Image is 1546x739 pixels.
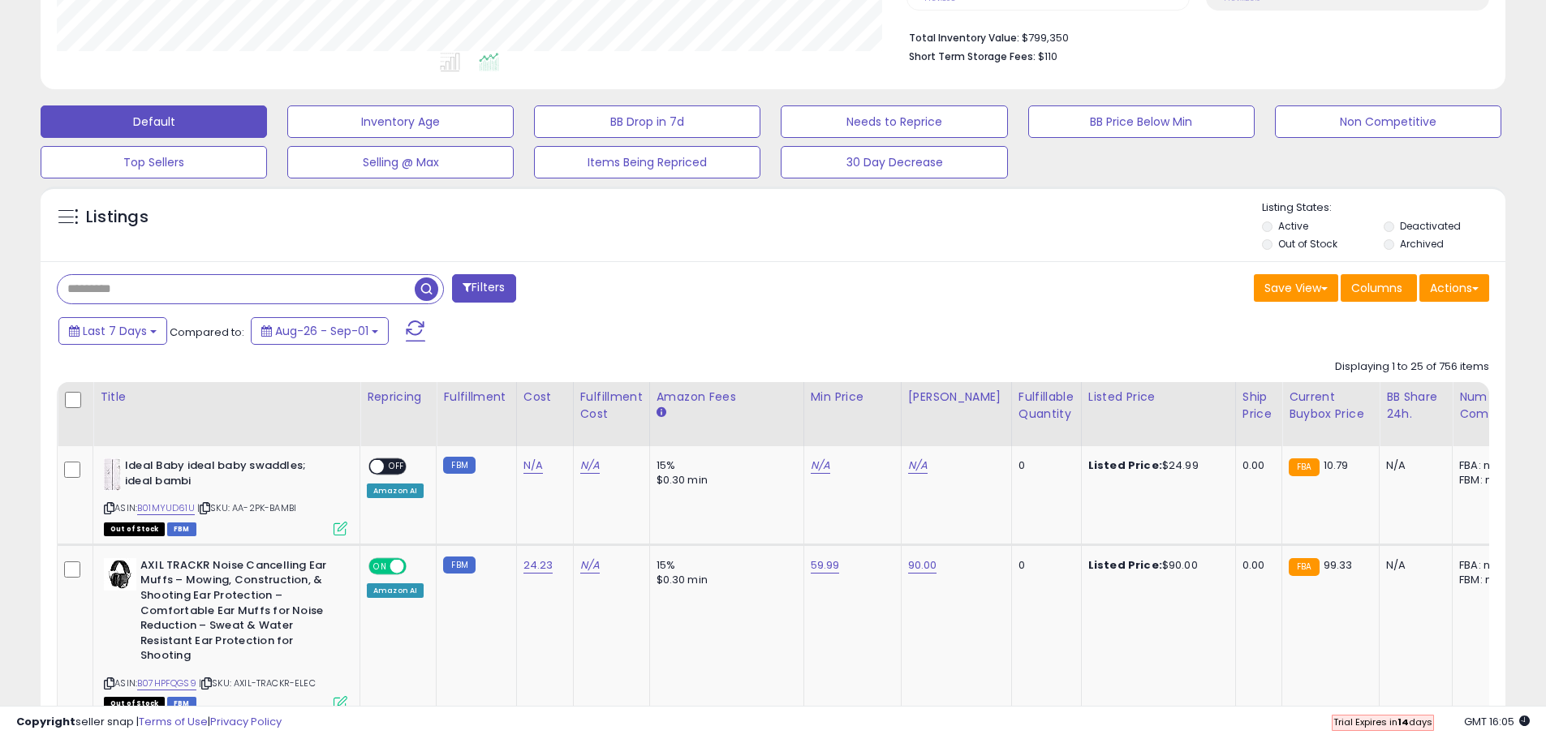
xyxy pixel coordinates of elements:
[811,389,894,406] div: Min Price
[452,274,515,303] button: Filters
[199,677,316,690] span: | SKU: AXIL-TRACKR-ELEC
[1018,389,1074,423] div: Fulfillable Quantity
[657,389,797,406] div: Amazon Fees
[580,557,600,574] a: N/A
[404,559,430,573] span: OFF
[1028,105,1255,138] button: BB Price Below Min
[140,558,338,668] b: AXIL TRACKR Noise Cancelling Ear Muffs – Mowing, Construction, & Shooting Ear Protection – Comfor...
[1262,200,1505,216] p: Listing States:
[1464,714,1530,729] span: 2025-09-9 16:05 GMT
[1419,274,1489,302] button: Actions
[104,458,347,534] div: ASIN:
[523,389,566,406] div: Cost
[657,473,791,488] div: $0.30 min
[657,406,666,420] small: Amazon Fees.
[1242,458,1269,473] div: 0.00
[1351,280,1402,296] span: Columns
[1459,573,1513,587] div: FBM: n/a
[41,105,267,138] button: Default
[100,389,353,406] div: Title
[1289,458,1319,476] small: FBA
[781,105,1007,138] button: Needs to Reprice
[137,501,195,515] a: B01MYUD61U
[1397,715,1409,728] b: 14
[1088,458,1162,473] b: Listed Price:
[1333,715,1432,728] span: Trial Expires in days
[370,559,390,573] span: ON
[909,31,1019,45] b: Total Inventory Value:
[811,557,840,574] a: 59.99
[1459,558,1513,573] div: FBA: n/a
[1275,105,1501,138] button: Non Competitive
[1324,557,1353,573] span: 99.33
[287,146,514,178] button: Selling @ Max
[1400,237,1444,251] label: Archived
[1386,458,1440,473] div: N/A
[781,146,1007,178] button: 30 Day Decrease
[1459,473,1513,488] div: FBM: n/a
[104,458,121,491] img: 415cCS+UiZL._SL40_.jpg
[104,522,165,536] span: All listings that are currently out of stock and unavailable for purchase on Amazon
[1242,389,1275,423] div: Ship Price
[1341,274,1417,302] button: Columns
[1324,458,1349,473] span: 10.79
[1289,389,1372,423] div: Current Buybox Price
[251,317,389,345] button: Aug-26 - Sep-01
[137,677,196,690] a: B07HPFQGS9
[1289,558,1319,576] small: FBA
[1242,558,1269,573] div: 0.00
[1254,274,1338,302] button: Save View
[1459,389,1518,423] div: Num of Comp.
[909,27,1477,46] li: $799,350
[16,714,75,729] strong: Copyright
[1278,237,1337,251] label: Out of Stock
[909,49,1036,63] b: Short Term Storage Fees:
[1018,458,1069,473] div: 0
[443,556,475,574] small: FBM
[1278,219,1308,233] label: Active
[58,317,167,345] button: Last 7 Days
[657,558,791,573] div: 15%
[534,146,760,178] button: Items Being Repriced
[367,389,429,406] div: Repricing
[1088,557,1162,573] b: Listed Price:
[1088,458,1223,473] div: $24.99
[1088,389,1229,406] div: Listed Price
[210,714,282,729] a: Privacy Policy
[170,324,244,340] span: Compared to:
[523,458,543,474] a: N/A
[1386,389,1445,423] div: BB Share 24h.
[443,389,509,406] div: Fulfillment
[83,323,147,339] span: Last 7 Days
[125,458,322,492] b: Ideal Baby ideal baby swaddles; ideal bambi
[908,389,1005,406] div: [PERSON_NAME]
[16,715,282,730] div: seller snap | |
[523,557,553,574] a: 24.23
[275,323,368,339] span: Aug-26 - Sep-01
[86,206,149,229] h5: Listings
[1400,219,1461,233] label: Deactivated
[811,458,830,474] a: N/A
[384,460,410,474] span: OFF
[657,458,791,473] div: 15%
[908,458,928,474] a: N/A
[1018,558,1069,573] div: 0
[1038,49,1057,64] span: $110
[197,501,296,514] span: | SKU: AA-2PK-BAMBI
[1459,458,1513,473] div: FBA: n/a
[534,105,760,138] button: BB Drop in 7d
[1386,558,1440,573] div: N/A
[657,573,791,587] div: $0.30 min
[1335,359,1489,375] div: Displaying 1 to 25 of 756 items
[443,457,475,474] small: FBM
[287,105,514,138] button: Inventory Age
[908,557,937,574] a: 90.00
[580,389,643,423] div: Fulfillment Cost
[367,583,424,598] div: Amazon AI
[139,714,208,729] a: Terms of Use
[580,458,600,474] a: N/A
[1088,558,1223,573] div: $90.00
[41,146,267,178] button: Top Sellers
[167,522,196,536] span: FBM
[104,558,136,591] img: 41Co3QMdo2L._SL40_.jpg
